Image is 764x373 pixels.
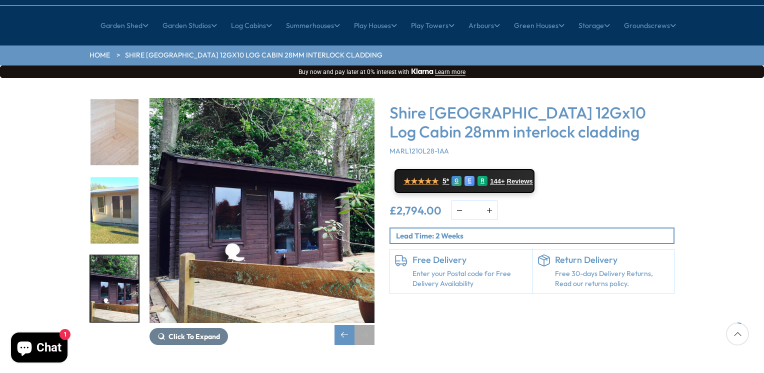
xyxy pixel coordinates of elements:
[389,205,441,216] ins: £2,794.00
[90,255,138,322] img: Marlborough_5_3e36dc46-2ca6-4ca5-998a-fc869ec3c23a_200x200.jpg
[451,176,461,186] div: G
[90,99,138,165] img: Tongue_GrooveFloor_24452476-6285-40b2-bf89-fcdf2bbea025_200x200.jpg
[89,254,139,323] div: 16 / 16
[89,176,139,244] div: 15 / 16
[334,325,354,345] div: Previous slide
[149,328,228,345] button: Click To Expand
[89,98,139,166] div: 14 / 16
[412,269,527,288] a: Enter your Postal code for Free Delivery Availability
[555,269,669,288] p: Free 30-days Delivery Returns, Read our returns policy.
[477,176,487,186] div: R
[286,13,340,38] a: Summerhouses
[149,98,374,345] div: 16 / 16
[231,13,272,38] a: Log Cabins
[514,13,564,38] a: Green Houses
[90,177,138,243] img: Marlborough_2_1768d4f7-9c7e-4ede-b05d-b1418673a725_200x200.jpg
[624,13,676,38] a: Groundscrews
[578,13,610,38] a: Storage
[396,230,673,241] p: Lead Time: 2 Weeks
[411,13,454,38] a: Play Towers
[354,325,374,345] div: Next slide
[394,169,534,193] a: ★★★★★ 5* G E R 144+ Reviews
[125,50,382,60] a: Shire [GEOGRAPHIC_DATA] 12Gx10 Log Cabin 28mm interlock cladding
[8,332,70,365] inbox-online-store-chat: Shopify online store chat
[162,13,217,38] a: Garden Studios
[555,254,669,265] h6: Return Delivery
[507,177,533,185] span: Reviews
[100,13,148,38] a: Garden Shed
[89,50,110,60] a: HOME
[354,13,397,38] a: Play Houses
[403,176,438,186] span: ★★★★★
[168,332,220,341] span: Click To Expand
[490,177,504,185] span: 144+
[149,98,374,323] img: Shire Marlborough 12Gx10 Log Cabin 28mm interlock cladding - Best Shed
[389,103,674,141] h3: Shire [GEOGRAPHIC_DATA] 12Gx10 Log Cabin 28mm interlock cladding
[389,146,449,155] span: MARL1210L28-1AA
[468,13,500,38] a: Arbours
[412,254,527,265] h6: Free Delivery
[464,176,474,186] div: E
